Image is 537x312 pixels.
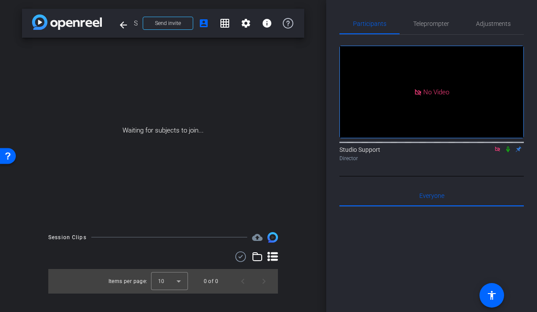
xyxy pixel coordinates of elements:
[232,271,253,292] button: Previous page
[155,20,181,27] span: Send invite
[252,232,263,243] mat-icon: cloud_upload
[241,18,251,29] mat-icon: settings
[48,233,86,242] div: Session Clips
[339,154,524,162] div: Director
[253,271,274,292] button: Next page
[339,145,524,162] div: Studio Support
[220,18,230,29] mat-icon: grid_on
[22,38,304,223] div: Waiting for subjects to join...
[419,193,444,199] span: Everyone
[423,88,449,96] span: No Video
[413,21,449,27] span: Teleprompter
[262,18,272,29] mat-icon: info
[198,18,209,29] mat-icon: account_box
[32,14,102,30] img: app-logo
[118,20,129,30] mat-icon: arrow_back
[476,21,511,27] span: Adjustments
[353,21,386,27] span: Participants
[108,277,148,286] div: Items per page:
[143,17,193,30] button: Send invite
[134,14,137,32] span: Sales Roleplay Recording
[267,232,278,243] img: Session clips
[204,277,218,286] div: 0 of 0
[252,232,263,243] span: Destinations for your clips
[487,290,497,301] mat-icon: accessibility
